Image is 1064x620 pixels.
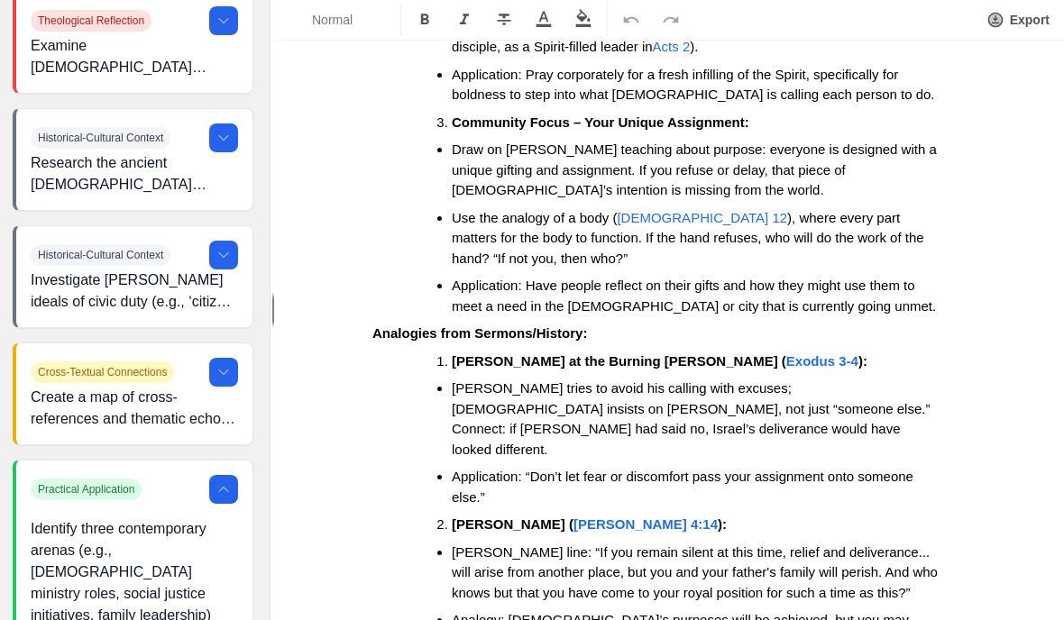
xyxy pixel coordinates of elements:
[452,278,936,314] span: Application: Have people reflect on their gifts and how they might use them to meet a need in the...
[31,35,238,78] p: Examine [DEMOGRAPHIC_DATA] passages on vocation and gifting ( ; ; ; ). Identify doctrinal emphase...
[312,11,375,29] span: Normal
[280,4,397,36] button: Formatting Options
[452,544,941,600] span: [PERSON_NAME] line: “If you remain silent at this time, relief and deliverance... will arise from...
[31,387,238,430] p: Create a map of cross-references and thematic echoes among the anchor passages (e.g., [PERSON_NAM...
[976,4,1060,36] button: Export
[31,479,142,500] span: Practical Application
[405,4,445,36] button: Format Bold
[31,269,238,313] p: Investigate [PERSON_NAME] ideals of civic duty (e.g., ‘citizen-soldier’ metaphors, patronage syst...
[786,353,858,369] a: Exodus 3-4
[31,10,151,32] span: Theological Reflection
[452,380,934,457] span: [PERSON_NAME] tries to avoid his calling with excuses; [DEMOGRAPHIC_DATA] insists on [PERSON_NAME...
[31,127,170,149] span: Historical-Cultural Context
[690,39,698,54] span: ).
[858,353,867,369] strong: ):
[974,530,1042,598] iframe: Drift Widget Chat Controller
[617,210,787,225] a: [DEMOGRAPHIC_DATA] 12
[452,210,928,266] span: ), where every part matters for the body to function. If the hand refuses, who will do the work o...
[31,361,174,383] span: Cross-Textual Connections
[452,114,749,130] strong: Community Focus – Your Unique Assignment:
[372,325,587,341] strong: Analogies from Sermons/History:
[718,516,727,532] strong: ):
[452,516,573,532] strong: [PERSON_NAME] (
[452,469,917,505] span: Application: “Don’t let fear or discomfort pass your assignment onto someone else.”
[31,244,170,266] span: Historical-Cultural Context
[653,39,691,54] a: Acts 2
[452,353,786,369] strong: [PERSON_NAME] at the Burning [PERSON_NAME] (
[452,67,935,103] span: Application: Pray corporately for a fresh infilling of the Spirit, specifically for boldness to s...
[452,210,617,225] span: Use the analogy of a body (
[445,4,484,36] button: Format Italics
[484,4,524,36] button: Format Strikethrough
[573,516,718,532] a: [PERSON_NAME] 4:14
[31,152,238,196] p: Research the ancient [DEMOGRAPHIC_DATA] concept of tribe, vocation, and communal responsibility. ...
[452,141,940,197] span: Draw on [PERSON_NAME] teaching about purpose: everyone is designed with a unique gifting and assi...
